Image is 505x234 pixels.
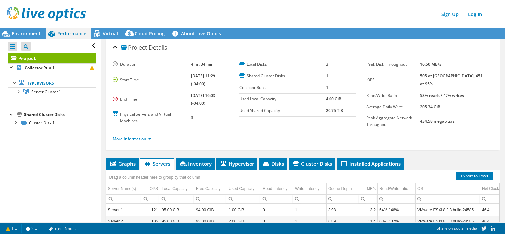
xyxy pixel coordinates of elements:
td: Column IOPS, Value 121 [142,204,160,216]
div: Shared Cluster Disks [24,111,96,119]
td: Free Capacity Column [194,183,227,195]
td: OS Column [416,183,480,195]
b: 3 [191,115,193,120]
a: Export to Excel [456,172,493,180]
label: Peak Disk Throughput [366,61,420,68]
td: Column Write Latency, Value 1 [293,204,327,216]
label: Average Daily Write [366,104,420,110]
b: [DATE] 16:03 (-04:00) [191,93,215,106]
td: Column Queue Depth, Filter cell [327,195,359,204]
div: MB/s [367,185,376,193]
b: 1 [326,85,328,90]
a: Project Notes [42,224,80,233]
td: Column Read Latency, Value 0 [261,204,293,216]
td: Column OS, Value VMware ESXi 8.0.3 build-24585383 [416,216,480,227]
td: Column Read Latency, Value 0 [261,216,293,227]
span: Servers [144,160,170,167]
a: Collector Run 1 [8,63,96,72]
td: Used Capacity Column [227,183,261,195]
label: Used Shared Capacity [239,107,326,114]
td: Column Free Capacity, Filter cell [194,195,227,204]
div: Free Capacity [196,185,221,193]
b: 205.34 GiB [420,104,440,110]
div: Server Name(s) [108,185,136,193]
div: Queue Depth [328,185,352,193]
td: Column Read/Write ratio, Value 63% / 37% [378,216,416,227]
td: Column IOPS, Filter cell [142,195,160,204]
td: Column Free Capacity, Value 94.00 GiB [194,204,227,216]
label: Collector Runs [239,84,326,91]
td: Column Server Name(s), Value Server 2 [106,216,142,227]
td: Column Server Name(s), Value Server 1 [106,204,142,216]
td: Column Local Capacity, Value 95.00 GiB [160,216,194,227]
td: Column IOPS, Value 105 [142,216,160,227]
td: Column Local Capacity, Value 95.00 GiB [160,204,194,216]
div: IOPS [148,185,158,193]
b: 4.00 GiB [326,96,341,102]
span: Project [121,44,147,51]
label: Peak Aggregate Network Throughput [366,115,420,128]
b: 1 [326,73,328,79]
td: Column Local Capacity, Filter cell [160,195,194,204]
b: 4 hr, 34 min [191,61,214,67]
span: Share on social media [437,225,477,231]
td: Column OS, Filter cell [416,195,480,204]
label: Local Disks [239,61,326,68]
b: 20.75 TiB [326,108,343,113]
a: Server Cluster 1 [8,87,96,96]
a: 2 [21,224,42,233]
div: Used Capacity [229,185,254,193]
b: 53% reads / 47% writes [420,93,464,98]
label: Physical Servers and Virtual Machines [113,111,191,124]
td: Column Write Latency, Value 1 [293,216,327,227]
b: [DATE] 11:29 (-04:00) [191,73,215,87]
td: Column Read Latency, Filter cell [261,195,293,204]
label: Shared Cluster Disks [239,73,326,79]
td: Column Read/Write ratio, Value 54% / 46% [378,204,416,216]
span: Server Cluster 1 [31,89,61,95]
td: Local Capacity Column [160,183,194,195]
span: Virtual [103,30,118,37]
td: Column Free Capacity, Value 93.00 GiB [194,216,227,227]
td: Column OS, Value VMware ESXi 8.0.3 build-24585383 [416,204,480,216]
td: Write Latency Column [293,183,327,195]
div: Read Latency [263,185,287,193]
span: Performance [57,30,86,37]
b: Collector Run 1 [25,65,55,71]
b: 505 at [GEOGRAPHIC_DATA], 451 at 95% [420,73,483,87]
td: Column MB/s, Value 13.2 [359,204,378,216]
label: Read/Write Ratio [366,92,420,99]
img: live_optics_svg.svg [7,7,86,21]
td: Column Queue Depth, Value 6.89 [327,216,359,227]
td: Server Name(s) Column [106,183,142,195]
div: Drag a column header here to group by that column [108,173,202,182]
label: End Time [113,96,191,103]
a: Sign Up [438,9,462,19]
span: Cluster Disks [292,160,332,167]
a: Log In [465,9,485,19]
a: 1 [1,224,22,233]
td: Queue Depth Column [327,183,359,195]
label: Used Local Capacity [239,96,326,102]
b: 3 [326,61,328,67]
td: IOPS Column [142,183,160,195]
td: Column MB/s, Filter cell [359,195,378,204]
a: Hypervisors [8,79,96,87]
span: Inventory [179,160,212,167]
a: About Live Optics [170,28,226,39]
div: Local Capacity [162,185,188,193]
span: Installed Applications [340,160,401,167]
span: Graphs [109,160,136,167]
b: 16.50 MB/s [420,61,441,67]
td: Column Write Latency, Filter cell [293,195,327,204]
td: Column Read/Write ratio, Filter cell [378,195,416,204]
span: Environment [12,30,41,37]
td: Column Server Name(s), Filter cell [106,195,142,204]
label: Duration [113,61,191,68]
b: 434.58 megabits/s [420,118,455,124]
td: Column Used Capacity, Value 2.00 GiB [227,216,261,227]
span: Disks [262,160,284,167]
td: Column MB/s, Value 11.4 [359,216,378,227]
a: Cluster Disk 1 [8,119,96,127]
td: Column Used Capacity, Filter cell [227,195,261,204]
